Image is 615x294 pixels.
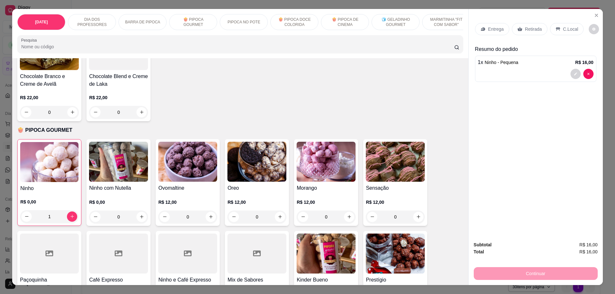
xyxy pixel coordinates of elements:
button: decrease-product-quantity [583,69,594,79]
span: R$ 16,00 [579,248,598,255]
p: R$ 16,00 [575,59,594,66]
p: C.Local [563,26,578,32]
p: R$ 12,00 [158,199,217,205]
p: R$ 22,00 [89,94,148,101]
input: Pesquisa [21,44,454,50]
p: R$ 12,00 [366,199,425,205]
img: product-image [297,142,356,182]
p: 1 x [478,59,518,66]
span: R$ 16,00 [579,241,598,248]
button: decrease-product-quantity [21,107,31,117]
img: product-image [20,142,78,182]
h4: Ninho com Nutella [89,184,148,192]
button: increase-product-quantity [67,107,78,117]
label: Pesquisa [21,37,39,43]
button: decrease-product-quantity [570,69,581,79]
p: R$ 0,00 [20,199,78,205]
img: product-image [158,142,217,182]
p: Retirada [525,26,542,32]
h4: Ninho [20,185,78,192]
p: BARRA DE PIPOCA [125,20,160,25]
h4: Sensação [366,184,425,192]
button: decrease-product-quantity [90,107,101,117]
h4: Chocolate Branco e Creme de Avelã [20,73,79,88]
p: R$ 22,00 [20,94,79,101]
p: 🍿 PIPOCA DE CINEMA [326,17,364,27]
h4: Morango [297,184,356,192]
h4: Chocolate Blend e Creme de Laka [89,73,148,88]
p: 🍿 PIPOCA GOURMET [17,126,463,134]
button: Close [591,10,602,20]
p: Entrega [488,26,504,32]
strong: Subtotal [474,242,492,247]
p: R$ 0,00 [89,199,148,205]
img: product-image [89,142,148,182]
p: 🧊 GELADINHO GOURMET [377,17,414,27]
p: R$ 12,00 [297,199,356,205]
img: product-image [227,142,286,182]
p: 🍿 PIPOCA DOCE COLORIDA [276,17,313,27]
h4: Café Expresso [89,276,148,284]
strong: Total [474,249,484,254]
span: Ninho - Pequena [485,60,518,65]
p: MARMITINHA "FIT COM SABOR" [428,17,465,27]
p: DIA DOS PROFESSORES [73,17,111,27]
img: product-image [366,234,425,274]
h4: Oreo [227,184,286,192]
p: 🍿 PIPOCA GOURMET [175,17,212,27]
h4: Mix de Sabores [227,276,286,284]
button: decrease-product-quantity [589,24,599,34]
p: R$ 12,00 [227,199,286,205]
h4: Ovomaltine [158,184,217,192]
p: [DATE] [35,20,48,25]
h4: Paçoquinha [20,276,79,284]
h4: Prestígio [366,276,425,284]
p: Resumo do pedido [475,45,596,53]
button: increase-product-quantity [136,107,147,117]
h4: Ninho e Café Expresso [158,276,217,284]
p: PIPOCA NO POTE [227,20,260,25]
img: product-image [366,142,425,182]
img: product-image [297,234,356,274]
h4: Kinder Bueno [297,276,356,284]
